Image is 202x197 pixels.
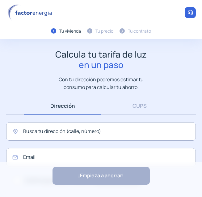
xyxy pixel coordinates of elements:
[59,28,81,34] div: Tu vivienda
[187,10,193,16] img: llamar
[6,4,56,21] img: logo factor
[24,97,101,115] a: Dirección
[101,97,178,115] a: CUPS
[55,60,147,70] span: en un paso
[55,49,147,70] h1: Calcula tu tarifa de luz
[95,28,113,34] div: Tu precio
[53,76,150,91] p: Con tu dirección podremos estimar tu consumo para calcular tu ahorro.
[128,28,151,34] div: Tu contrato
